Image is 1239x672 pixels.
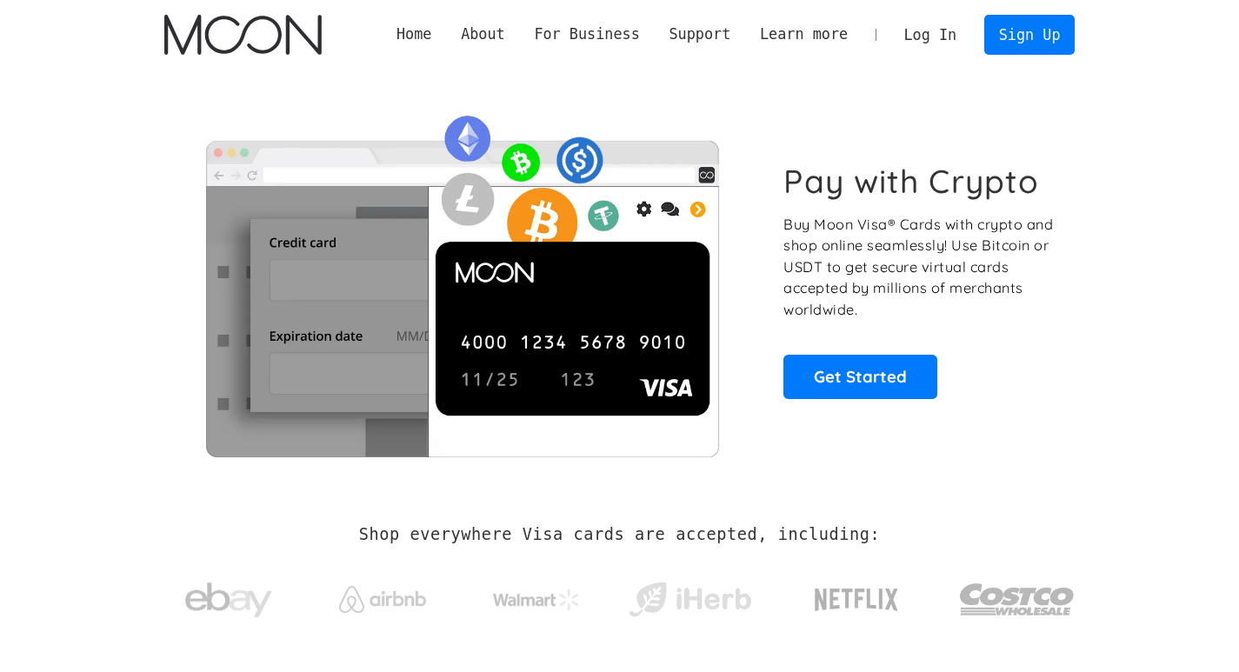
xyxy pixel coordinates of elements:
a: Netflix [779,561,935,630]
div: Learn more [745,23,863,45]
h1: Pay with Crypto [783,162,1039,201]
img: Airbnb [339,586,426,613]
div: For Business [520,23,655,45]
div: Support [669,23,730,45]
div: About [446,23,519,45]
a: iHerb [625,560,755,631]
a: Sign Up [984,15,1075,54]
img: Walmart [493,589,580,610]
img: Costco [959,567,1076,632]
a: Costco [959,549,1076,641]
div: For Business [534,23,639,45]
img: Moon Cards let you spend your crypto anywhere Visa is accepted. [164,103,760,456]
img: Moon Logo [164,15,322,55]
div: Learn more [760,23,848,45]
img: iHerb [625,577,755,622]
a: Log In [889,16,971,54]
div: About [461,23,505,45]
div: Support [655,23,745,45]
h2: Shop everywhere Visa cards are accepted, including: [359,525,880,544]
a: Get Started [783,355,937,398]
p: Buy Moon Visa® Cards with crypto and shop online seamlessly! Use Bitcoin or USDT to get secure vi... [783,214,1056,321]
a: Airbnb [317,569,447,622]
img: Netflix [813,578,900,622]
a: Home [382,23,446,45]
a: Walmart [471,572,601,619]
a: ebay [164,556,294,636]
img: ebay [185,573,272,628]
a: home [164,15,322,55]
